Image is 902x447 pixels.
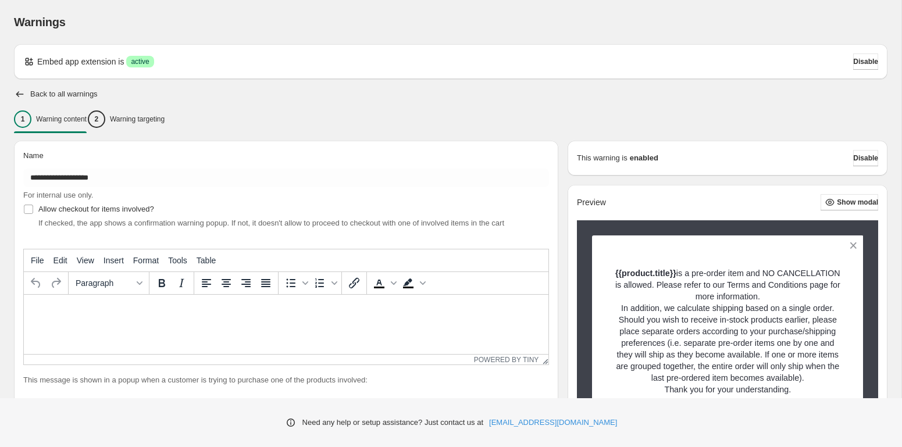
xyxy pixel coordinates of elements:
[23,374,549,386] p: This message is shown in a popup when a customer is trying to purchase one of the products involved:
[172,273,191,293] button: Italic
[539,355,548,364] div: Resize
[612,302,843,384] p: In addition, we calculate shipping based on a single order. Should you wish to receive in-stock p...
[853,57,878,66] span: Disable
[577,198,606,208] h2: Preview
[71,273,147,293] button: Formats
[216,273,236,293] button: Align center
[168,256,187,265] span: Tools
[14,110,31,128] div: 1
[152,273,172,293] button: Bold
[38,219,504,227] span: If checked, the app shows a confirmation warning popup. If not, it doesn't allow to proceed to ch...
[133,256,159,265] span: Format
[14,16,66,28] span: Warnings
[577,152,628,164] p: This warning is
[46,273,66,293] button: Redo
[612,267,843,302] p: is a pre-order item and NO CANCELLATION is allowed. Please refer to our Terms and Conditions page...
[30,90,98,99] h2: Back to all warnings
[236,273,256,293] button: Align right
[31,256,44,265] span: File
[853,153,878,163] span: Disable
[369,273,398,293] div: Text color
[256,273,276,293] button: Justify
[37,56,124,67] p: Embed app extension is
[26,273,46,293] button: Undo
[630,152,658,164] strong: enabled
[612,384,843,395] p: Thank you for your understanding.
[23,151,44,160] span: Name
[131,57,149,66] span: active
[197,256,216,265] span: Table
[853,150,878,166] button: Disable
[344,273,364,293] button: Insert/edit link
[853,53,878,70] button: Disable
[474,356,539,364] a: Powered by Tiny
[398,273,427,293] div: Background color
[88,110,105,128] div: 2
[24,295,548,354] iframe: Rich Text Area
[821,194,878,210] button: Show modal
[615,269,676,278] strong: {{product.title}}
[110,115,165,124] p: Warning targeting
[36,115,87,124] p: Warning content
[47,395,549,407] li: {{product.title}}
[77,256,94,265] span: View
[38,205,154,213] span: Allow checkout for items involved?
[197,273,216,293] button: Align left
[23,191,93,199] span: For internal use only.
[489,417,617,428] a: [EMAIL_ADDRESS][DOMAIN_NAME]
[76,278,133,288] span: Paragraph
[54,256,67,265] span: Edit
[837,198,878,207] span: Show modal
[281,273,310,293] div: Bullet list
[88,107,165,131] button: 2Warning targeting
[104,256,124,265] span: Insert
[310,273,339,293] div: Numbered list
[14,107,87,131] button: 1Warning content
